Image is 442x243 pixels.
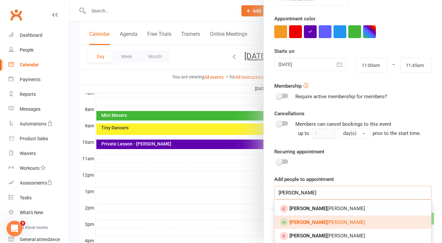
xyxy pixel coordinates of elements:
[343,130,356,136] span: day(s)
[274,82,302,90] label: Membership
[20,77,40,82] div: Payments
[289,233,365,239] span: [PERSON_NAME]
[20,136,48,141] div: Product Sales
[9,28,69,43] a: Dashboard
[9,131,69,146] a: Product Sales
[295,120,431,139] div: Members can cancel bookings to this event
[20,106,40,112] div: Messages
[373,130,421,136] span: prior to the start time.
[20,166,39,171] div: Workouts
[387,58,401,73] div: –
[289,206,327,211] strong: [PERSON_NAME]
[289,219,365,225] span: [PERSON_NAME]
[20,47,34,53] div: People
[7,221,22,236] iframe: Intercom live chat
[9,57,69,72] a: Calendar
[9,176,69,190] a: Assessments
[20,210,43,215] div: What's New
[274,110,305,118] label: Cancellations
[9,161,69,176] a: Workouts
[9,205,69,220] a: What's New
[20,221,25,226] span: 3
[9,117,69,131] a: Automations
[9,43,69,57] a: People
[9,72,69,87] a: Payments
[298,128,370,139] div: up to
[20,151,36,156] div: Waivers
[9,102,69,117] a: Messages
[289,206,365,211] span: [PERSON_NAME]
[274,175,334,183] label: Add people to appointment
[274,148,324,156] label: Recurring appointment
[20,195,32,200] div: Tasks
[9,190,69,205] a: Tasks
[338,128,370,139] button: day(s)
[9,87,69,102] a: Reports
[20,121,46,126] div: Automations
[274,15,315,23] label: Appointment color
[9,146,69,161] a: Waivers
[20,92,36,97] div: Reports
[20,62,39,67] div: Calendar
[295,93,387,100] div: Require active membership for members?
[20,33,42,38] div: Dashboard
[20,180,52,186] div: Assessments
[274,186,431,200] input: Search and members and prospects
[289,233,327,239] strong: [PERSON_NAME]
[8,7,24,23] a: Clubworx
[289,219,327,225] strong: [PERSON_NAME]
[20,237,60,242] div: General attendance
[274,47,294,55] label: Starts on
